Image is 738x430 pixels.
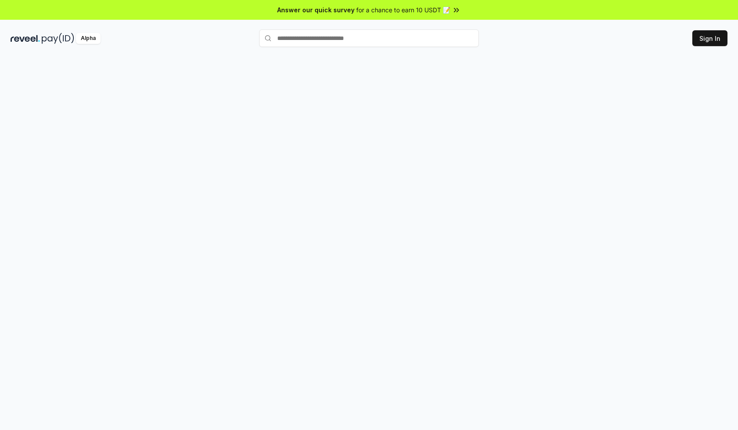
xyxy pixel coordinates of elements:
[11,33,40,44] img: reveel_dark
[76,33,101,44] div: Alpha
[42,33,74,44] img: pay_id
[356,5,450,14] span: for a chance to earn 10 USDT 📝
[692,30,727,46] button: Sign In
[277,5,355,14] span: Answer our quick survey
